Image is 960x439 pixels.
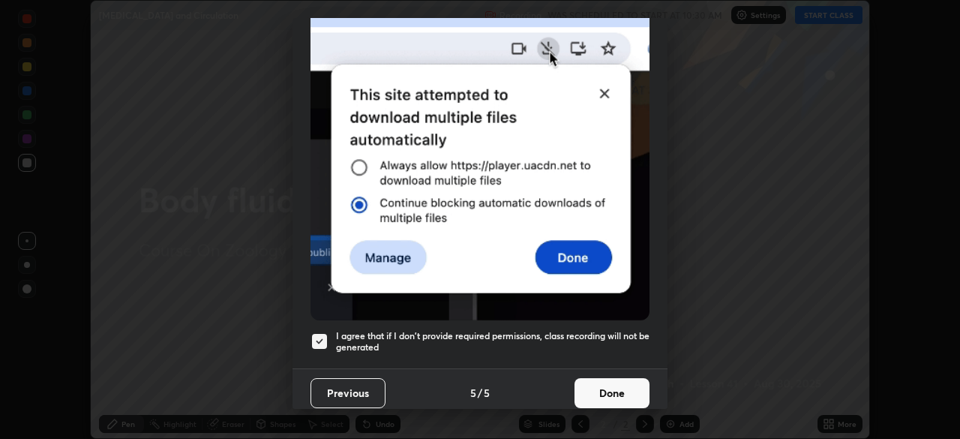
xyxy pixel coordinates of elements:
h4: / [478,385,482,401]
h4: 5 [470,385,476,401]
button: Done [574,378,649,408]
button: Previous [310,378,385,408]
h4: 5 [484,385,490,401]
h5: I agree that if I don't provide required permissions, class recording will not be generated [336,330,649,353]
